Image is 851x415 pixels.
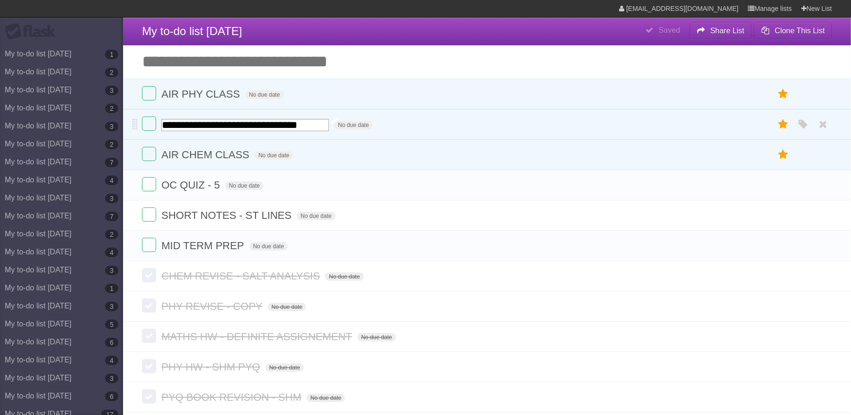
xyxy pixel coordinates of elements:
[105,86,118,95] b: 3
[225,181,264,190] span: No due date
[105,176,118,185] b: 4
[142,86,156,100] label: Done
[754,22,832,39] button: Clone This List
[142,359,156,373] label: Done
[774,117,792,132] label: Star task
[297,212,335,220] span: No due date
[105,104,118,113] b: 2
[105,140,118,149] b: 2
[161,270,322,282] span: CHEM REVISE - SALT ANALYSIS
[105,50,118,59] b: 1
[105,248,118,257] b: 4
[161,361,263,373] span: PHY HW - SHM PYQ
[325,272,363,281] span: No due date
[161,179,222,191] span: OC QUIZ - 5
[161,331,355,343] span: MATHS HW - DEFINITE ASSIGNEMENT
[142,207,156,222] label: Done
[105,302,118,311] b: 3
[774,147,792,162] label: Star task
[105,194,118,203] b: 3
[105,392,118,401] b: 6
[249,242,288,251] span: No due date
[105,230,118,239] b: 2
[105,122,118,131] b: 3
[142,25,242,37] span: My to-do list [DATE]
[334,121,372,129] span: No due date
[142,238,156,252] label: Done
[142,298,156,313] label: Done
[161,240,246,252] span: MID TERM PREP
[161,391,304,403] span: PYQ BOOK REVISION - SHM
[161,149,252,161] span: AIR CHEM CLASS
[5,23,62,40] div: Flask
[775,27,825,35] b: Clone This List
[255,151,293,160] span: No due date
[245,90,284,99] span: No due date
[105,284,118,293] b: 1
[161,88,242,100] span: AIR PHY CLASS
[105,356,118,365] b: 4
[142,177,156,191] label: Done
[268,303,306,311] span: No due date
[105,212,118,221] b: 7
[142,268,156,282] label: Done
[105,68,118,77] b: 2
[105,374,118,383] b: 3
[266,363,304,372] span: No due date
[142,117,156,131] label: Done
[105,158,118,167] b: 7
[659,26,680,34] b: Saved
[142,147,156,161] label: Done
[161,300,265,312] span: PHY REVISE - COPY
[142,329,156,343] label: Done
[307,394,345,402] span: No due date
[105,338,118,347] b: 6
[105,266,118,275] b: 3
[142,389,156,404] label: Done
[774,86,792,102] label: Star task
[161,209,294,221] span: SHORT NOTES - ST LINES
[105,320,118,329] b: 5
[357,333,396,342] span: No due date
[690,22,752,39] button: Share List
[710,27,745,35] b: Share List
